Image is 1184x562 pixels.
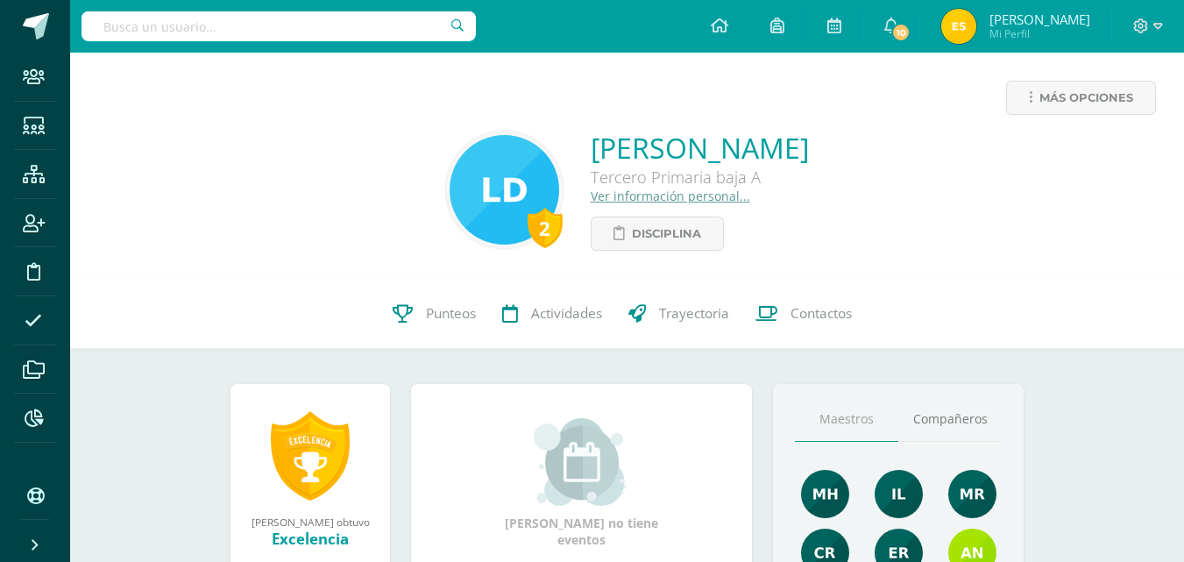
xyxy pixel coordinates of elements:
[591,217,724,251] a: Disciplina
[989,26,1090,41] span: Mi Perfil
[494,418,670,548] div: [PERSON_NAME] no tiene eventos
[591,167,809,188] div: Tercero Primaria baja A
[742,279,865,349] a: Contactos
[531,304,602,323] span: Actividades
[801,470,849,518] img: ba90ae0a71b5cc59f48a45ce1cfd1324.png
[426,304,476,323] span: Punteos
[591,129,809,167] a: [PERSON_NAME]
[891,23,911,42] span: 10
[489,279,615,349] a: Actividades
[534,418,629,506] img: event_small.png
[528,208,563,248] div: 2
[450,135,559,245] img: 2bf4be4493c27f007aa1139c42a1fec4.png
[989,11,1090,28] span: [PERSON_NAME]
[615,279,742,349] a: Trayectoria
[948,470,996,518] img: de7dd2f323d4d3ceecd6bfa9930379e0.png
[632,217,701,250] span: Disciplina
[379,279,489,349] a: Punteos
[591,188,750,204] a: Ver información personal...
[795,397,898,442] a: Maestros
[82,11,476,41] input: Busca un usuario...
[1006,81,1156,115] a: Más opciones
[791,304,852,323] span: Contactos
[875,470,923,518] img: 995ea58681eab39e12b146a705900397.png
[659,304,729,323] span: Trayectoria
[1039,82,1133,114] span: Más opciones
[898,397,1002,442] a: Compañeros
[248,515,372,529] div: [PERSON_NAME] obtuvo
[248,529,372,549] div: Excelencia
[941,9,976,44] img: 0abf21bd2d0a573e157d53e234304166.png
